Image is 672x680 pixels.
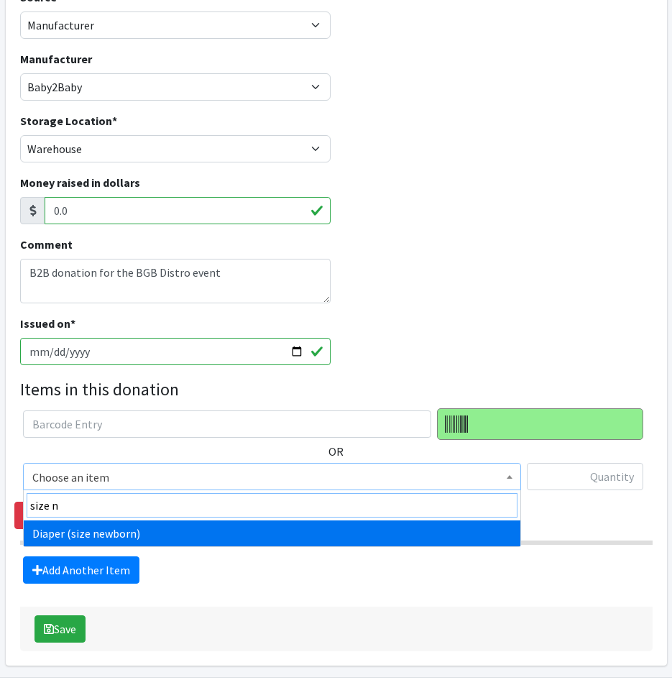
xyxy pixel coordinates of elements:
[32,467,512,487] span: Choose an item
[24,520,520,546] li: Diaper (size newborn)
[34,615,86,643] button: Save
[70,316,75,331] abbr: required
[23,463,521,490] span: Choose an item
[20,315,75,332] label: Issued on
[20,112,117,129] label: Storage Location
[20,50,92,68] label: Manufacturer
[328,443,344,460] label: OR
[20,174,140,191] label: Money raised in dollars
[14,502,86,529] a: Remove
[23,556,139,584] a: Add Another Item
[23,410,431,438] input: Barcode Entry
[112,114,117,128] abbr: required
[20,377,653,403] legend: Items in this donation
[527,463,643,490] input: Quantity
[20,236,73,253] label: Comment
